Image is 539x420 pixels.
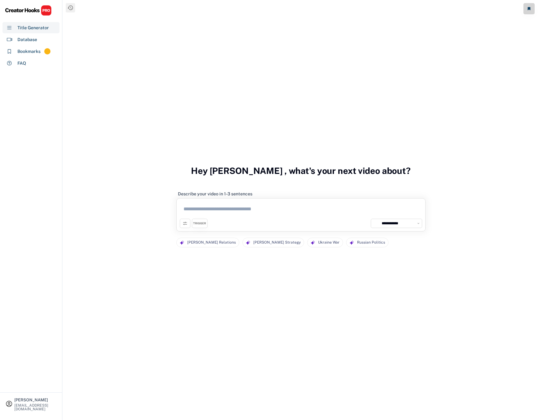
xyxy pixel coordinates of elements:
div: TRIGGER [193,222,206,226]
div: Ukraine War [318,238,340,247]
img: yH5BAEAAAAALAAAAAABAAEAAAIBRAA7 [373,221,378,226]
img: CHPRO%20Logo.svg [5,5,52,16]
div: [PERSON_NAME] Relations [187,238,236,247]
div: Title Generator [17,25,49,31]
div: Russian Politics [357,238,385,247]
div: Database [17,36,37,43]
div: Describe your video in 1-3 sentences [178,191,252,197]
div: FAQ [17,60,26,67]
div: [EMAIL_ADDRESS][DOMAIN_NAME] [14,404,57,411]
div: [PERSON_NAME] Strategy [253,238,301,247]
div: [PERSON_NAME] [14,398,57,402]
div: Bookmarks [17,48,41,55]
h3: Hey [PERSON_NAME] , what's your next video about? [191,159,411,183]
